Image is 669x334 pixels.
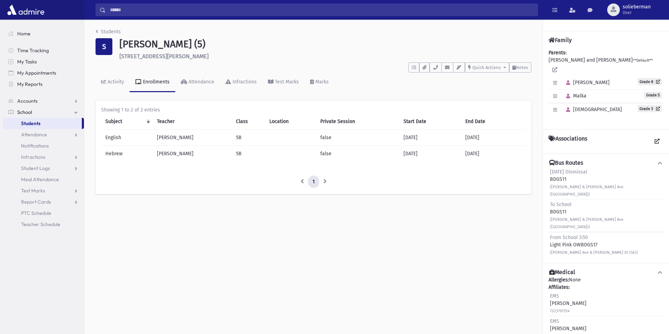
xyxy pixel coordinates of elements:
[550,201,662,230] div: BDGS11
[549,49,663,124] div: [PERSON_NAME] and [PERSON_NAME]
[3,207,84,219] a: PTC Schedule
[563,93,586,99] span: Malka
[549,37,572,43] h4: Family
[232,114,265,130] th: Class
[3,151,84,163] a: Infractions
[549,277,569,283] b: Allergies:
[265,114,316,130] th: Location
[550,169,587,175] span: [DATE] Dismissal
[637,78,662,85] a: Grade 8
[461,114,526,130] th: End Date
[21,210,51,216] span: PTC Schedule
[153,129,232,145] td: [PERSON_NAME]
[17,81,42,87] span: My Reports
[461,129,526,145] td: [DATE]
[304,73,334,92] a: Marks
[101,129,153,145] td: English
[96,38,112,55] div: S
[3,67,84,79] a: My Appointments
[550,168,662,198] div: BDGS11
[563,107,622,113] span: [DEMOGRAPHIC_DATA]
[550,217,623,229] small: ([PERSON_NAME] & [PERSON_NAME] Ave ([GEOGRAPHIC_DATA]))
[399,145,461,162] td: [DATE]
[119,38,531,50] h1: [PERSON_NAME] (5)
[130,73,175,92] a: Enrollments
[316,114,399,130] th: Private Session
[96,29,121,35] a: Students
[21,221,60,227] span: Teacher Schedule
[21,143,49,149] span: Notifications
[550,292,586,314] div: [PERSON_NAME]
[232,145,265,162] td: 5B
[101,145,153,162] td: Hebrew
[187,79,214,85] div: Attendance
[21,165,50,171] span: Student Logs
[17,98,38,104] span: Accounts
[516,65,528,70] span: Notes
[623,4,651,10] span: solieberman
[316,129,399,145] td: false
[220,73,262,92] a: Infractions
[563,80,610,86] span: [PERSON_NAME]
[550,202,571,207] span: To School
[3,185,84,196] a: Test Marks
[549,269,575,276] h4: Medical
[3,56,84,67] a: My Tasks
[274,79,299,85] div: Test Marks
[142,79,170,85] div: Enrollments
[644,92,662,98] span: Grade 5
[3,196,84,207] a: Report Cards
[101,114,153,130] th: Subject
[17,109,32,115] span: School
[232,129,265,145] td: 5B
[106,79,124,85] div: Activity
[17,47,49,54] span: Time Tracking
[6,3,46,17] img: AdmirePro
[509,62,531,73] button: Notes
[17,70,56,76] span: My Appointments
[3,28,84,39] a: Home
[472,65,501,70] span: Quick Actions
[550,309,570,313] small: 7323701154
[3,174,84,185] a: Meal Attendance
[314,79,329,85] div: Marks
[3,140,84,151] a: Notifications
[3,107,84,118] a: School
[549,135,587,148] h4: Associations
[3,163,84,174] a: Student Logs
[550,318,559,324] span: EMS
[21,120,40,127] span: Students
[96,73,130,92] a: Activity
[3,79,84,90] a: My Reports
[465,62,509,73] button: Quick Actions
[3,118,82,129] a: Students
[119,53,531,60] h6: [STREET_ADDRESS][PERSON_NAME]
[3,129,84,140] a: Attendance
[550,293,559,299] span: EMS
[550,250,638,255] small: ([PERSON_NAME] Ave & [PERSON_NAME] Dr (SE))
[550,185,623,197] small: ([PERSON_NAME] & [PERSON_NAME] Ave ([GEOGRAPHIC_DATA]))
[21,131,47,138] span: Attendance
[3,219,84,230] a: Teacher Schedule
[153,145,232,162] td: [PERSON_NAME]
[549,159,583,167] h4: Bus Routes
[101,106,526,114] div: Showing 1 to 2 of 2 entries
[231,79,257,85] div: Infractions
[399,129,461,145] td: [DATE]
[549,284,570,290] b: Affiliates:
[549,50,566,56] b: Parents:
[17,59,37,65] span: My Tasks
[153,114,232,130] th: Teacher
[549,269,663,276] button: Medical
[3,95,84,107] a: Accounts
[623,10,651,15] span: User
[262,73,304,92] a: Test Marks
[550,234,638,256] div: Light Pink OWBDGS17
[21,199,51,205] span: Report Cards
[308,176,319,188] a: 1
[461,145,526,162] td: [DATE]
[21,154,45,160] span: Infractions
[21,188,45,194] span: Test Marks
[316,145,399,162] td: false
[106,4,538,16] input: Search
